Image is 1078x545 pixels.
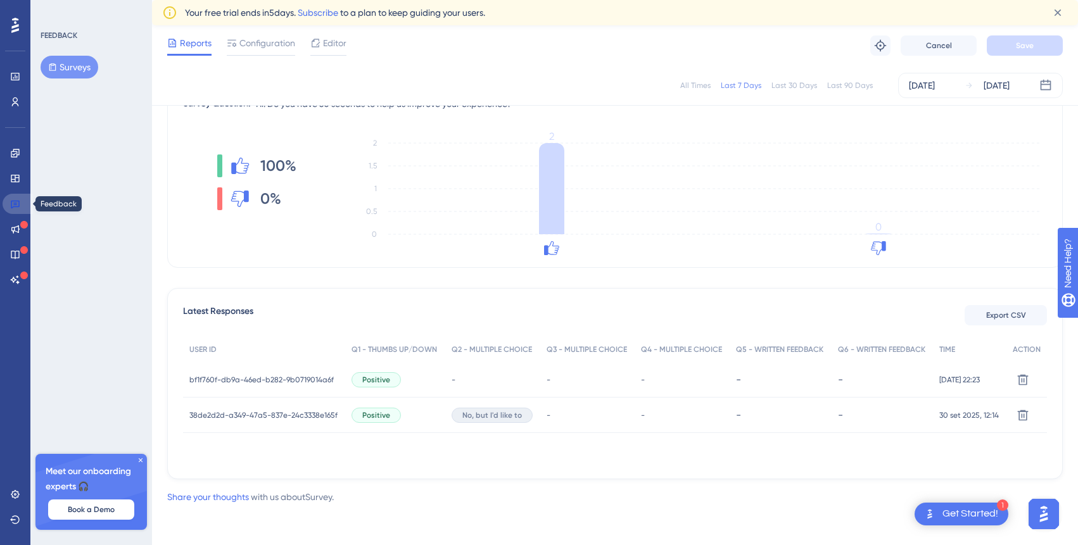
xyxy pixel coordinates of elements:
span: - [641,375,645,385]
button: Cancel [901,35,977,56]
div: - [838,409,927,421]
span: - [547,410,550,420]
span: Reports [180,35,212,51]
span: Meet our onboarding experts 🎧 [46,464,137,494]
span: Q4 - MULTIPLE CHOICE [641,344,722,354]
button: Export CSV [965,305,1047,325]
span: Export CSV [986,310,1026,320]
span: Editor [323,35,346,51]
span: Configuration [239,35,295,51]
tspan: 1 [374,184,377,193]
span: Positive [362,410,390,420]
span: Q2 - MULTIPLE CHOICE [452,344,532,354]
span: - [547,375,550,385]
span: Q1 - THUMBS UP/DOWN [352,344,437,354]
span: Book a Demo [68,504,115,515]
img: launcher-image-alternative-text [922,506,937,522]
div: with us about Survey . [167,489,334,504]
div: Open Get Started! checklist, remaining modules: 1 [915,503,1008,525]
span: USER ID [189,344,217,354]
button: Book a Demo [48,499,134,520]
span: Q3 - MULTIPLE CHOICE [547,344,627,354]
tspan: 2 [373,139,377,147]
button: Surveys [41,56,98,78]
span: Cancel [926,41,952,51]
span: bf1f760f-db9a-46ed-b282-9b0719014a6f [189,375,334,385]
span: [DATE] 22:23 [939,375,980,385]
span: Latest Responses [183,304,253,327]
span: Q6 - WRITTEN FEEDBACK [838,344,925,354]
div: 1 [997,499,1008,511]
div: [DATE] [909,78,935,93]
a: Share your thoughts [167,492,249,502]
tspan: 0 [372,230,377,239]
button: Save [987,35,1063,56]
span: Positive [362,375,390,385]
tspan: 1.5 [369,161,377,170]
span: Q5 - WRITTEN FEEDBACK [736,344,823,354]
div: Last 30 Days [771,80,817,91]
a: Subscribe [298,8,338,18]
span: Save [1016,41,1034,51]
div: All Times [680,80,711,91]
tspan: 2 [549,130,554,142]
div: Get Started! [942,507,998,521]
span: ACTION [1013,344,1041,354]
span: TIME [939,344,955,354]
tspan: 0.5 [366,207,377,216]
div: Last 7 Days [721,80,761,91]
div: FEEDBACK [41,30,77,41]
span: 100% [260,156,296,176]
div: - [736,373,825,385]
span: 38de2d2d-a349-47a5-837e-24c3338e165f [189,410,338,420]
span: Your free trial ends in 5 days. to a plan to keep guiding your users. [185,5,485,20]
div: - [838,373,927,385]
span: - [452,375,455,385]
div: Last 90 Days [827,80,873,91]
div: [DATE] [984,78,1010,93]
div: - [736,409,825,421]
span: - [641,410,645,420]
iframe: UserGuiding AI Assistant Launcher [1025,495,1063,533]
span: Need Help? [30,3,79,18]
tspan: 0 [875,221,882,233]
span: 30 set 2025, 12:14 [939,410,999,420]
span: No, but I'd like to [462,410,522,420]
span: 0% [260,189,281,209]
